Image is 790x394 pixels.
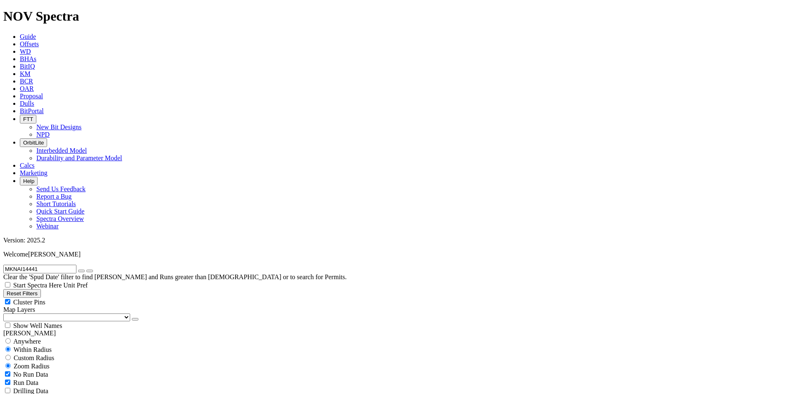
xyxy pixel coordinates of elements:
span: [PERSON_NAME] [28,251,81,258]
a: NPD [36,131,50,138]
span: FTT [23,116,33,122]
span: Cluster Pins [13,299,45,306]
a: Quick Start Guide [36,208,84,215]
div: Version: 2025.2 [3,237,787,244]
a: Send Us Feedback [36,185,86,192]
span: No Run Data [13,371,48,378]
button: Help [20,177,38,185]
span: OrbitLite [23,140,44,146]
a: Report a Bug [36,193,71,200]
a: BitPortal [20,107,44,114]
a: BCR [20,78,33,85]
input: Start Spectra Here [5,282,10,287]
span: Anywhere [13,338,41,345]
span: Custom Radius [14,354,54,361]
span: Start Spectra Here [13,282,62,289]
a: New Bit Designs [36,123,81,131]
a: OAR [20,85,34,92]
a: Offsets [20,40,39,47]
div: [PERSON_NAME] [3,330,787,337]
span: Within Radius [14,346,52,353]
span: Map Layers [3,306,35,313]
a: Short Tutorials [36,200,76,207]
span: Unit Pref [63,282,88,289]
a: BitIQ [20,63,35,70]
a: Dulls [20,100,34,107]
p: Welcome [3,251,787,258]
a: Webinar [36,223,59,230]
a: BHAs [20,55,36,62]
button: Reset Filters [3,289,41,298]
a: Guide [20,33,36,40]
button: OrbitLite [20,138,47,147]
span: Help [23,178,34,184]
a: Marketing [20,169,48,176]
h1: NOV Spectra [3,9,787,24]
a: KM [20,70,31,77]
span: Run Data [13,379,38,386]
a: Durability and Parameter Model [36,154,122,161]
a: Proposal [20,93,43,100]
span: Zoom Radius [14,363,50,370]
input: Search [3,265,76,273]
span: Show Well Names [13,322,62,329]
a: Interbedded Model [36,147,87,154]
a: Calcs [20,162,35,169]
a: WD [20,48,31,55]
a: Spectra Overview [36,215,84,222]
span: Clear the 'Spud Date' filter to find [PERSON_NAME] and Runs greater than [DEMOGRAPHIC_DATA] or to... [3,273,347,280]
button: FTT [20,115,36,123]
